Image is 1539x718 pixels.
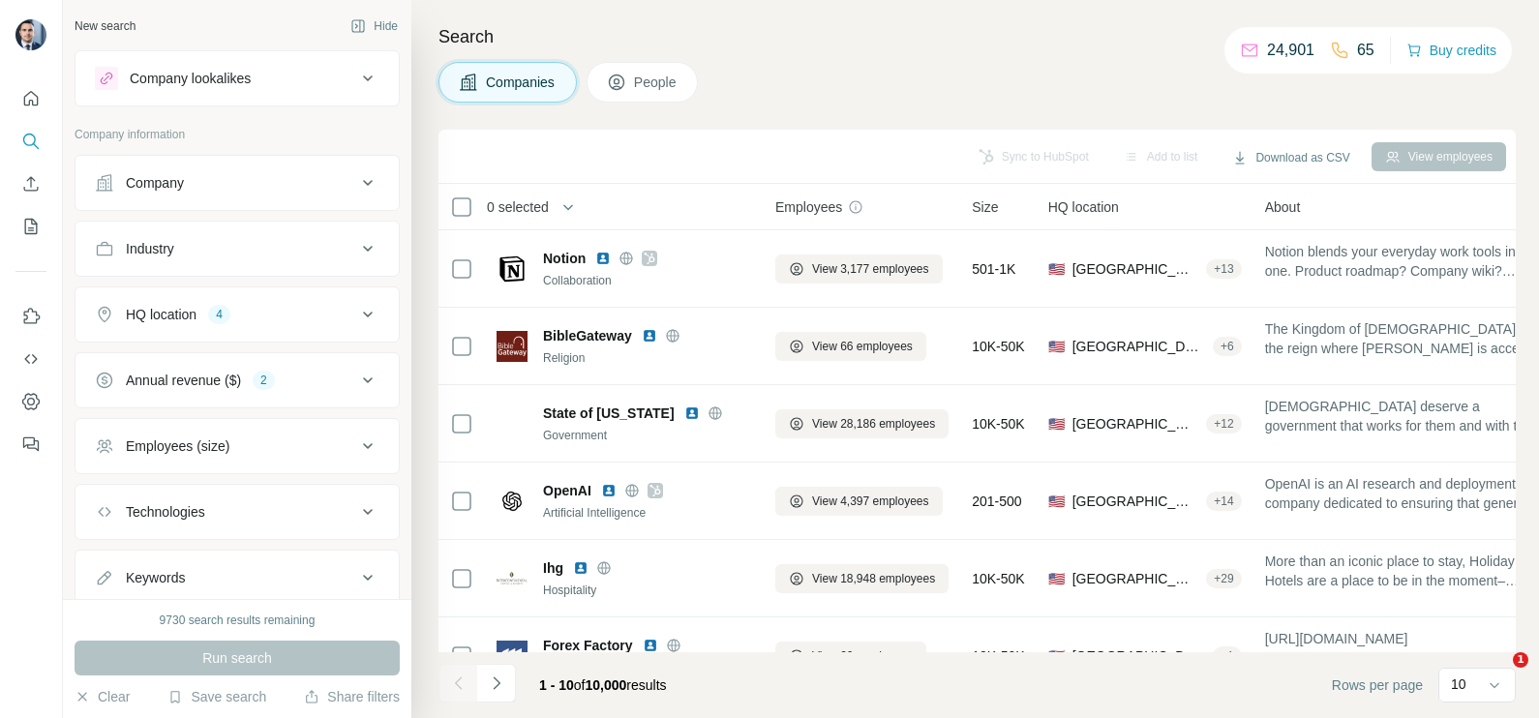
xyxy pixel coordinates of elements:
[1048,646,1065,666] span: 🇺🇸
[543,272,752,289] div: Collaboration
[497,486,528,517] img: Logo of OpenAI
[126,305,196,324] div: HQ location
[642,328,657,344] img: LinkedIn logo
[543,558,563,578] span: Ihg
[75,423,399,469] button: Employees (size)
[75,687,130,706] button: Clear
[812,415,935,433] span: View 28,186 employees
[775,409,949,438] button: View 28,186 employees
[304,687,400,706] button: Share filters
[1213,338,1242,355] div: + 6
[438,23,1516,50] h4: Search
[1513,652,1528,668] span: 1
[75,357,399,404] button: Annual revenue ($)2
[1213,647,1242,665] div: + 1
[972,569,1024,588] span: 10K-50K
[487,197,549,217] span: 0 selected
[253,372,275,389] div: 2
[1332,675,1423,695] span: Rows per page
[775,254,943,284] button: View 3,177 employees
[543,326,632,345] span: BibleGateway
[543,636,633,655] span: Forex Factory
[1072,492,1199,511] span: [GEOGRAPHIC_DATA], [US_STATE]
[1451,674,1466,694] p: 10
[126,568,185,587] div: Keywords
[15,342,46,376] button: Use Surfe API
[497,331,528,362] img: Logo of BibleGateway
[1048,197,1119,217] span: HQ location
[75,291,399,338] button: HQ location4
[595,251,611,266] img: LinkedIn logo
[1048,259,1065,279] span: 🇺🇸
[15,384,46,419] button: Dashboard
[160,612,316,629] div: 9730 search results remaining
[1406,37,1496,64] button: Buy credits
[972,492,1021,511] span: 201-500
[497,415,528,433] img: Logo of State of California
[812,570,935,587] span: View 18,948 employees
[477,664,516,703] button: Navigate to next page
[634,73,679,92] span: People
[1048,337,1065,356] span: 🇺🇸
[812,260,929,278] span: View 3,177 employees
[1072,569,1199,588] span: [GEOGRAPHIC_DATA], [US_STATE]
[972,646,1024,666] span: 10K-50K
[812,338,913,355] span: View 66 employees
[75,554,399,601] button: Keywords
[543,504,752,522] div: Artificial Intelligence
[775,642,926,671] button: View 20 employees
[812,493,929,510] span: View 4,397 employees
[684,405,700,421] img: LinkedIn logo
[1206,260,1241,278] div: + 13
[1206,570,1241,587] div: + 29
[972,259,1015,279] span: 501-1K
[130,69,251,88] div: Company lookalikes
[586,677,627,693] span: 10,000
[15,124,46,159] button: Search
[543,582,752,599] div: Hospitality
[75,225,399,272] button: Industry
[75,489,399,535] button: Technologies
[75,17,136,35] div: New search
[1265,197,1301,217] span: About
[208,306,230,323] div: 4
[15,427,46,462] button: Feedback
[1048,492,1065,511] span: 🇺🇸
[337,12,411,41] button: Hide
[75,160,399,206] button: Company
[775,487,943,516] button: View 4,397 employees
[15,166,46,201] button: Enrich CSV
[15,299,46,334] button: Use Surfe on LinkedIn
[543,404,675,423] span: State of [US_STATE]
[543,249,586,268] span: Notion
[1048,414,1065,434] span: 🇺🇸
[972,197,998,217] span: Size
[486,73,557,92] span: Companies
[75,55,399,102] button: Company lookalikes
[1072,259,1199,279] span: [GEOGRAPHIC_DATA], [US_STATE]
[775,564,949,593] button: View 18,948 employees
[573,560,588,576] img: LinkedIn logo
[775,197,842,217] span: Employees
[643,638,658,653] img: LinkedIn logo
[126,371,241,390] div: Annual revenue ($)
[167,687,266,706] button: Save search
[539,677,667,693] span: results
[1206,493,1241,510] div: + 14
[775,332,926,361] button: View 66 employees
[539,677,574,693] span: 1 - 10
[126,502,205,522] div: Technologies
[1072,414,1199,434] span: [GEOGRAPHIC_DATA], [GEOGRAPHIC_DATA]
[497,254,528,284] img: Logo of Notion
[543,349,752,367] div: Religion
[601,483,617,498] img: LinkedIn logo
[543,481,591,500] span: OpenAI
[15,81,46,116] button: Quick start
[972,337,1024,356] span: 10K-50K
[126,239,174,258] div: Industry
[1048,569,1065,588] span: 🇺🇸
[574,677,586,693] span: of
[1357,39,1374,62] p: 65
[126,436,229,456] div: Employees (size)
[1206,415,1241,433] div: + 12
